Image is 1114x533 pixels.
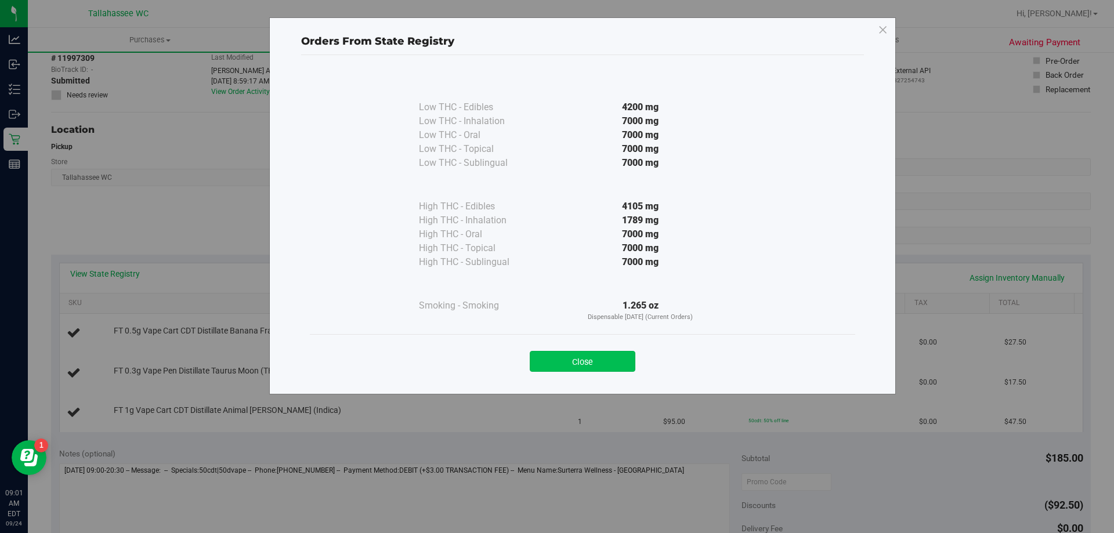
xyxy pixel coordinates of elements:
[535,299,746,322] div: 1.265 oz
[535,114,746,128] div: 7000 mg
[535,100,746,114] div: 4200 mg
[419,227,535,241] div: High THC - Oral
[535,142,746,156] div: 7000 mg
[535,227,746,241] div: 7000 mg
[301,35,454,48] span: Orders From State Registry
[535,156,746,170] div: 7000 mg
[419,241,535,255] div: High THC - Topical
[419,100,535,114] div: Low THC - Edibles
[419,114,535,128] div: Low THC - Inhalation
[12,440,46,475] iframe: Resource center
[419,142,535,156] div: Low THC - Topical
[535,241,746,255] div: 7000 mg
[535,313,746,322] p: Dispensable [DATE] (Current Orders)
[419,156,535,170] div: Low THC - Sublingual
[419,200,535,213] div: High THC - Edibles
[535,213,746,227] div: 1789 mg
[34,438,48,452] iframe: Resource center unread badge
[419,299,535,313] div: Smoking - Smoking
[530,351,635,372] button: Close
[535,255,746,269] div: 7000 mg
[535,128,746,142] div: 7000 mg
[419,128,535,142] div: Low THC - Oral
[419,213,535,227] div: High THC - Inhalation
[535,200,746,213] div: 4105 mg
[419,255,535,269] div: High THC - Sublingual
